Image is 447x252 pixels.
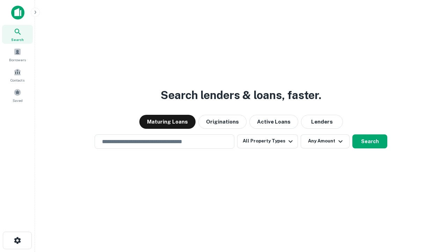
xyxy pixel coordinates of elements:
[237,134,298,148] button: All Property Types
[9,57,26,63] span: Borrowers
[2,25,33,44] a: Search
[198,115,247,129] button: Originations
[301,134,350,148] button: Any Amount
[2,86,33,105] a: Saved
[352,134,387,148] button: Search
[161,87,321,104] h3: Search lenders & loans, faster.
[11,37,24,42] span: Search
[301,115,343,129] button: Lenders
[139,115,196,129] button: Maturing Loans
[249,115,298,129] button: Active Loans
[2,65,33,84] a: Contacts
[10,77,24,83] span: Contacts
[2,45,33,64] a: Borrowers
[11,6,24,20] img: capitalize-icon.png
[13,98,23,103] span: Saved
[412,196,447,230] iframe: Chat Widget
